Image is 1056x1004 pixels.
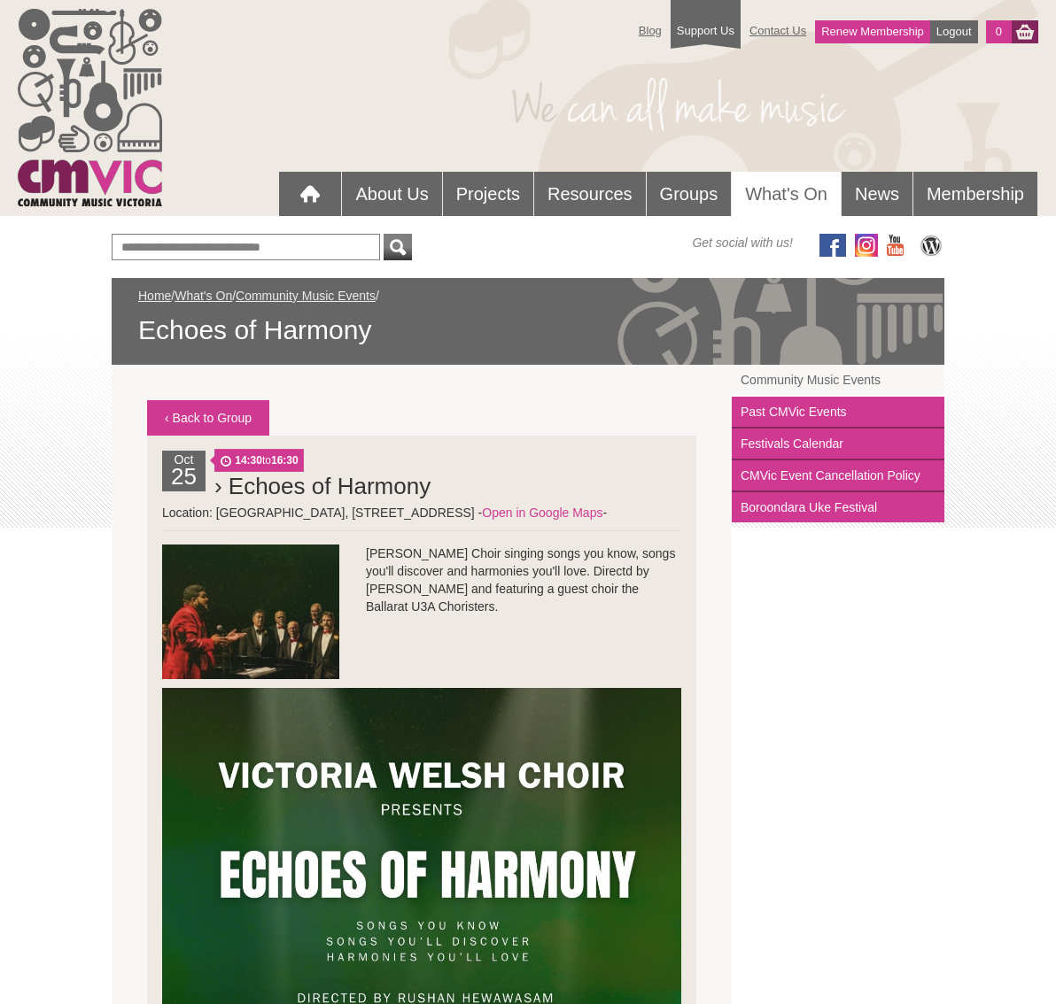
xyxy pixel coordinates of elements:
[271,454,299,467] strong: 16:30
[162,544,681,615] p: [PERSON_NAME] Choir singing songs you know, songs you'll discover and harmonies you'll love. Dire...
[167,468,201,491] h2: 25
[443,172,533,216] a: Projects
[913,172,1037,216] a: Membership
[692,234,793,251] span: Get social with us!
[214,449,304,472] span: to
[732,365,944,397] a: Community Music Events
[162,544,339,679] img: vic_welsh.png
[842,172,912,216] a: News
[732,460,944,492] a: CMVic Event Cancellation Policy
[235,454,262,467] strong: 14:30
[214,468,681,504] h2: › Echoes of Harmony
[930,20,978,43] a: Logout
[18,9,162,206] img: cmvic_logo.png
[647,172,732,216] a: Groups
[482,506,602,520] a: Open in Google Maps
[732,397,944,429] a: Past CMVic Events
[162,451,206,491] div: Oct
[732,492,944,522] a: Boroondara Uke Festival
[855,234,878,257] img: icon-instagram.png
[175,289,232,303] a: What's On
[138,289,171,303] a: Home
[630,15,671,46] a: Blog
[534,172,646,216] a: Resources
[147,400,269,436] a: ‹ Back to Group
[138,287,918,347] div: / / /
[918,234,944,257] img: CMVic Blog
[732,429,944,460] a: Festivals Calendar
[342,172,441,216] a: About Us
[986,20,1012,43] a: 0
[732,172,841,217] a: What's On
[138,313,918,347] span: Echoes of Harmony
[236,289,376,303] a: Community Music Events
[741,15,815,46] a: Contact Us
[815,20,930,43] a: Renew Membership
